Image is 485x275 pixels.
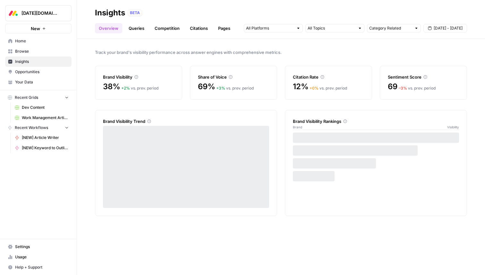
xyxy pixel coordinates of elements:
[95,8,125,18] div: Insights
[22,105,69,110] span: Dev Content
[103,82,120,92] span: 38%
[5,93,72,102] button: Recent Grids
[151,23,183,33] a: Competition
[21,10,60,16] span: [DATE][DOMAIN_NAME]
[399,86,407,90] span: – 3 %
[15,59,69,64] span: Insights
[388,74,459,80] div: Sentiment Score
[125,23,148,33] a: Queries
[103,118,269,125] div: Brand Visibility Trend
[293,125,302,130] span: Brand
[447,125,459,130] span: Visibility
[22,115,69,121] span: Work Management Article Grid
[12,113,72,123] a: Work Management Article Grid
[15,125,48,131] span: Recent Workflows
[121,85,158,91] div: vs. prev. period
[15,69,69,75] span: Opportunities
[12,102,72,113] a: Dev Content
[434,25,463,31] span: [DATE] - [DATE]
[5,123,72,133] button: Recent Workflows
[15,95,38,100] span: Recent Grids
[216,85,254,91] div: vs. prev. period
[5,24,72,33] button: New
[121,86,130,90] span: + 2 %
[246,25,294,31] input: All Platforms
[308,25,355,31] input: All Topics
[15,38,69,44] span: Home
[5,77,72,87] a: Your Data
[5,5,72,21] button: Workspace: Monday.com
[128,10,142,16] div: BETA
[22,135,69,141] span: [NEW] Article Writer
[15,254,69,260] span: Usage
[95,49,467,56] span: Track your brand's visibility performance across answer engines with comprehensive metrics.
[5,252,72,262] a: Usage
[15,79,69,85] span: Your Data
[15,264,69,270] span: Help + Support
[310,86,319,90] span: + 0 %
[5,242,72,252] a: Settings
[5,56,72,67] a: Insights
[5,67,72,77] a: Opportunities
[186,23,212,33] a: Citations
[95,23,122,33] a: Overview
[5,46,72,56] a: Browse
[388,82,397,92] span: 69
[103,74,174,80] div: Brand Visibility
[293,74,364,80] div: Citation Rate
[22,145,69,151] span: [NEW] Keyword to Outline
[15,48,69,54] span: Browse
[214,23,234,33] a: Pages
[12,143,72,153] a: [NEW] Keyword to Outline
[31,25,40,32] span: New
[369,25,412,31] input: Category Related
[7,7,19,19] img: Monday.com Logo
[198,82,215,92] span: 69%
[399,85,436,91] div: vs. prev. period
[15,244,69,250] span: Settings
[216,86,225,90] span: + 3 %
[310,85,347,91] div: vs. prev. period
[293,118,459,125] div: Brand Visibility Rankings
[293,82,308,92] span: 12%
[5,262,72,272] button: Help + Support
[5,36,72,46] a: Home
[423,24,467,32] button: [DATE] - [DATE]
[198,74,269,80] div: Share of Voice
[12,133,72,143] a: [NEW] Article Writer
